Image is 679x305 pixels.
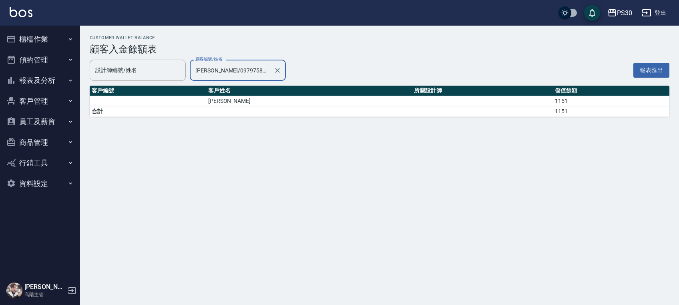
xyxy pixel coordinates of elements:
td: 合計 [90,106,206,117]
img: Logo [10,7,32,17]
button: 預約管理 [3,50,77,70]
button: 資料設定 [3,173,77,194]
button: 報表匯出 [633,63,669,78]
button: 行銷工具 [3,152,77,173]
th: 所屬設計師 [412,86,553,96]
h2: Customer Wallet Balance [90,35,669,40]
table: a dense table [90,86,669,117]
td: 1151 [553,106,669,117]
button: save [584,5,600,21]
td: 1151 [553,96,669,106]
button: Clear [272,65,283,76]
div: PS30 [617,8,632,18]
label: 顧客編號/姓名 [195,56,222,62]
td: [PERSON_NAME] [206,96,412,106]
button: 報表及分析 [3,70,77,91]
button: 櫃檯作業 [3,29,77,50]
button: 登出 [639,6,669,20]
button: 客戶管理 [3,91,77,112]
button: PS30 [604,5,635,21]
h3: 顧客入金餘額表 [90,44,669,55]
button: 商品管理 [3,132,77,153]
th: 客戶編號 [90,86,206,96]
p: 高階主管 [24,291,65,298]
button: 員工及薪資 [3,111,77,132]
img: Person [6,283,22,299]
h5: [PERSON_NAME] [24,283,65,291]
th: 儲值餘額 [553,86,669,96]
th: 客戶姓名 [206,86,412,96]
